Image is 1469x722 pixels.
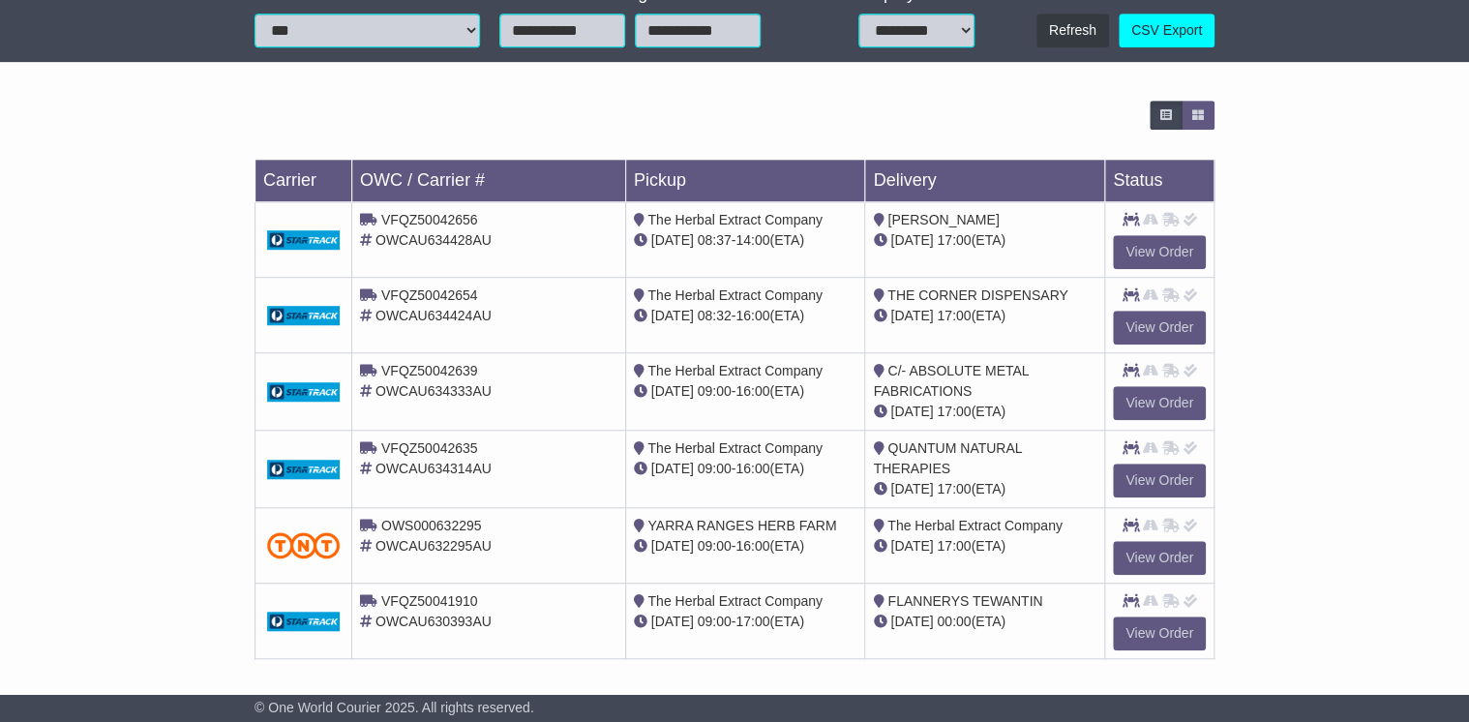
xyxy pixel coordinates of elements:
[873,363,1028,399] span: C/- ABSOLUTE METAL FABRICATIONS
[634,381,857,402] div: - (ETA)
[375,461,492,476] span: OWCAU634314AU
[381,212,478,227] span: VFQZ50042656
[735,614,769,629] span: 17:00
[1113,386,1206,420] a: View Order
[735,308,769,323] span: 16:00
[381,363,478,378] span: VFQZ50042639
[890,614,933,629] span: [DATE]
[735,461,769,476] span: 16:00
[698,232,732,248] span: 08:37
[634,306,857,326] div: - (ETA)
[890,232,933,248] span: [DATE]
[647,593,823,609] span: The Herbal Extract Company
[651,232,694,248] span: [DATE]
[352,160,626,202] td: OWC / Carrier #
[381,518,482,533] span: OWS000632295
[267,230,340,250] img: GetCarrierServiceDarkLogo
[381,287,478,303] span: VFQZ50042654
[255,160,352,202] td: Carrier
[267,306,340,325] img: GetCarrierServiceDarkLogo
[937,308,971,323] span: 17:00
[937,538,971,554] span: 17:00
[890,481,933,496] span: [DATE]
[647,440,823,456] span: The Herbal Extract Company
[267,532,340,558] img: TNT_Domestic.png
[651,461,694,476] span: [DATE]
[873,612,1096,632] div: (ETA)
[873,306,1096,326] div: (ETA)
[890,538,933,554] span: [DATE]
[698,308,732,323] span: 08:32
[937,614,971,629] span: 00:00
[890,404,933,419] span: [DATE]
[735,232,769,248] span: 14:00
[1119,14,1214,47] a: CSV Export
[890,308,933,323] span: [DATE]
[651,538,694,554] span: [DATE]
[375,308,492,323] span: OWCAU634424AU
[267,612,340,631] img: GetCarrierServiceDarkLogo
[651,383,694,399] span: [DATE]
[1113,311,1206,345] a: View Order
[1105,160,1214,202] td: Status
[887,518,1063,533] span: The Herbal Extract Company
[937,404,971,419] span: 17:00
[375,232,492,248] span: OWCAU634428AU
[698,538,732,554] span: 09:00
[267,382,340,402] img: GetCarrierServiceDarkLogo
[873,479,1096,499] div: (ETA)
[698,461,732,476] span: 09:00
[625,160,865,202] td: Pickup
[647,363,823,378] span: The Herbal Extract Company
[634,536,857,557] div: - (ETA)
[375,538,492,554] span: OWCAU632295AU
[887,287,1067,303] span: THE CORNER DISPENSARY
[937,481,971,496] span: 17:00
[873,402,1096,422] div: (ETA)
[647,212,823,227] span: The Herbal Extract Company
[634,230,857,251] div: - (ETA)
[255,700,534,715] span: © One World Courier 2025. All rights reserved.
[873,230,1096,251] div: (ETA)
[698,614,732,629] span: 09:00
[375,383,492,399] span: OWCAU634333AU
[647,287,823,303] span: The Herbal Extract Company
[651,614,694,629] span: [DATE]
[1113,464,1206,497] a: View Order
[865,160,1105,202] td: Delivery
[647,518,836,533] span: YARRA RANGES HERB FARM
[1113,541,1206,575] a: View Order
[1113,235,1206,269] a: View Order
[381,440,478,456] span: VFQZ50042635
[698,383,732,399] span: 09:00
[937,232,971,248] span: 17:00
[381,593,478,609] span: VFQZ50041910
[267,460,340,479] img: GetCarrierServiceDarkLogo
[873,440,1021,476] span: QUANTUM NATURAL THERAPIES
[1036,14,1109,47] button: Refresh
[634,612,857,632] div: - (ETA)
[634,459,857,479] div: - (ETA)
[887,593,1042,609] span: FLANNERYS TEWANTIN
[651,308,694,323] span: [DATE]
[873,536,1096,557] div: (ETA)
[735,538,769,554] span: 16:00
[735,383,769,399] span: 16:00
[375,614,492,629] span: OWCAU630393AU
[887,212,999,227] span: [PERSON_NAME]
[1113,617,1206,650] a: View Order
